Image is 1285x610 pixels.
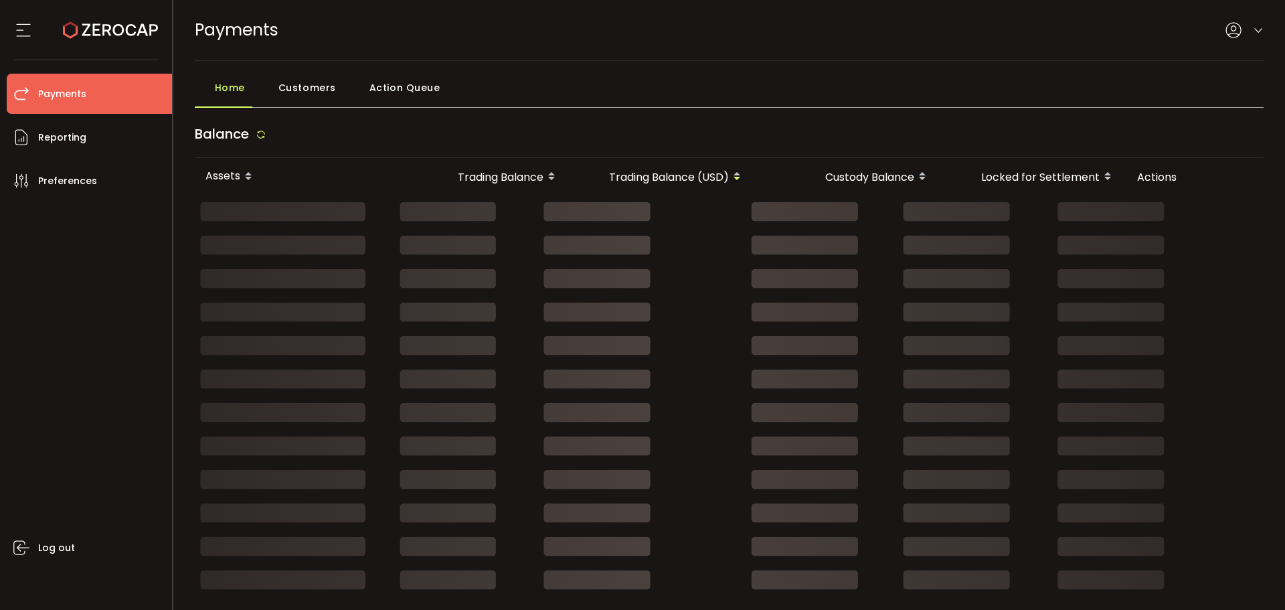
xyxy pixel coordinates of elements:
[215,74,245,101] span: Home
[756,165,941,188] div: Custody Balance
[402,165,570,188] div: Trading Balance
[38,171,97,191] span: Preferences
[195,125,249,143] span: Balance
[369,74,440,101] span: Action Queue
[195,18,278,42] span: Payments
[1126,169,1260,185] div: Actions
[570,165,756,188] div: Trading Balance (USD)
[195,165,402,188] div: Assets
[38,538,75,558] span: Log out
[941,165,1126,188] div: Locked for Settlement
[38,84,86,104] span: Payments
[278,74,336,101] span: Customers
[38,128,86,147] span: Reporting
